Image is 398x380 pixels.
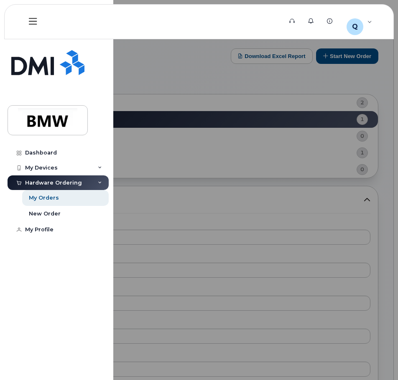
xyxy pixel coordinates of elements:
[11,50,84,75] img: Simplex My-Serve
[8,222,109,237] a: My Profile
[362,344,392,374] iframe: Messenger Launcher
[25,165,58,171] div: My Devices
[8,105,88,135] a: BMW Manufacturing Co LLC
[22,206,109,222] a: New Order
[25,180,82,186] div: Hardware Ordering
[29,210,61,218] div: New Order
[22,190,109,206] a: My Orders
[25,226,54,233] div: My Profile
[25,149,57,156] div: Dashboard
[8,145,109,160] a: Dashboard
[29,194,59,202] div: My Orders
[15,108,80,132] img: BMW Manufacturing Co LLC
